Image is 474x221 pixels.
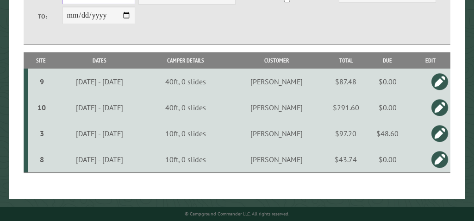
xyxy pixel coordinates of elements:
[364,52,411,69] th: Due
[226,120,328,146] td: [PERSON_NAME]
[145,120,226,146] td: 10ft, 0 slides
[32,129,52,138] div: 3
[364,146,411,173] td: $0.00
[327,120,364,146] td: $97.20
[145,69,226,95] td: 40ft, 0 slides
[32,103,52,112] div: 10
[145,95,226,120] td: 40ft, 0 slides
[411,52,450,69] th: Edit
[226,146,328,173] td: [PERSON_NAME]
[327,95,364,120] td: $291.60
[226,95,328,120] td: [PERSON_NAME]
[55,103,144,112] div: [DATE] - [DATE]
[185,211,289,217] small: © Campground Commander LLC. All rights reserved.
[327,146,364,173] td: $43.74
[327,52,364,69] th: Total
[226,69,328,95] td: [PERSON_NAME]
[55,77,144,86] div: [DATE] - [DATE]
[145,52,226,69] th: Camper Details
[38,12,62,21] label: To:
[327,69,364,95] td: $87.48
[53,52,145,69] th: Dates
[145,146,226,173] td: 10ft, 0 slides
[364,120,411,146] td: $48.60
[55,155,144,164] div: [DATE] - [DATE]
[28,52,53,69] th: Site
[226,52,328,69] th: Customer
[364,95,411,120] td: $0.00
[32,155,52,164] div: 8
[364,69,411,95] td: $0.00
[55,129,144,138] div: [DATE] - [DATE]
[32,77,52,86] div: 9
